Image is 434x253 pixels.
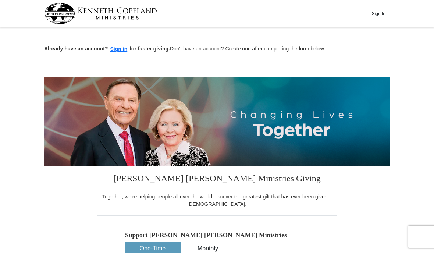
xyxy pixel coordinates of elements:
[44,45,390,53] p: Don't have an account? Create one after completing the form below.
[97,166,337,193] h3: [PERSON_NAME] [PERSON_NAME] Ministries Giving
[97,193,337,208] div: Together, we're helping people all over the world discover the greatest gift that has ever been g...
[367,8,389,19] button: Sign In
[45,3,157,24] img: kcm-header-logo.svg
[125,231,309,239] h5: Support [PERSON_NAME] [PERSON_NAME] Ministries
[108,45,130,53] button: Sign in
[44,46,170,52] strong: Already have an account? for faster giving.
